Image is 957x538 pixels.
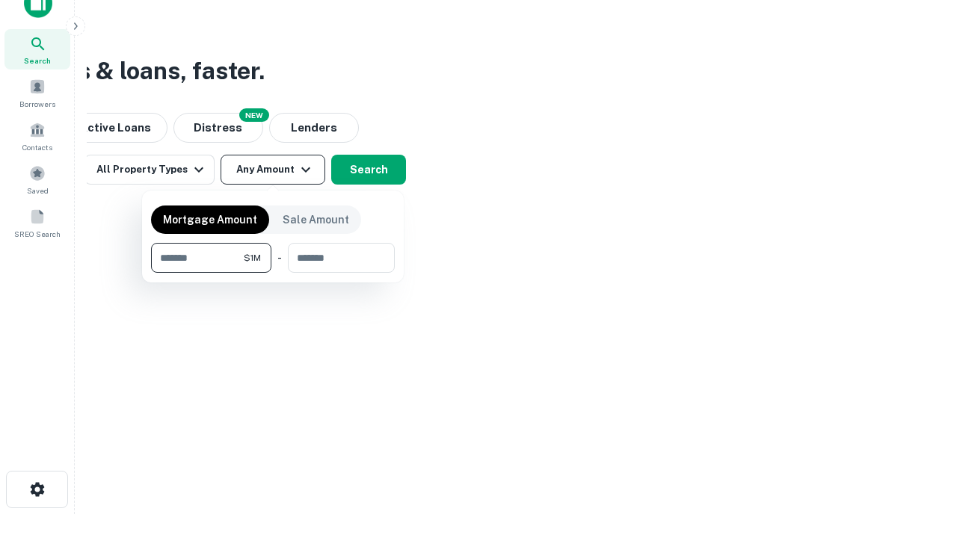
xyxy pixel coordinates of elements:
div: - [277,243,282,273]
iframe: Chat Widget [882,418,957,490]
p: Mortgage Amount [163,211,257,228]
p: Sale Amount [283,211,349,228]
span: $1M [244,251,261,265]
